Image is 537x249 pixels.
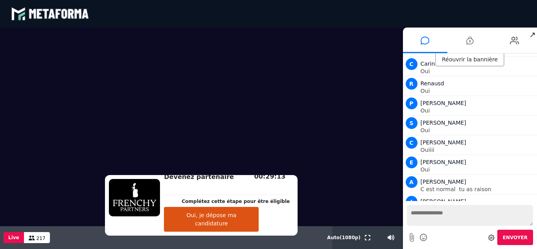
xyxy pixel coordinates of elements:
span: [PERSON_NAME] [421,100,466,106]
span: P [406,98,417,109]
span: S [406,117,417,129]
span: A [406,176,417,188]
button: Live [4,232,24,243]
p: Oui [421,167,535,172]
p: Complétez cette étape pour être éligible [182,198,290,205]
p: Oui [421,88,535,94]
img: 1758176636418-X90kMVC3nBIL3z60WzofmoLaWTDHBoMX.png [109,179,160,216]
span: Envoyer [503,235,528,240]
span: Renausd [421,80,444,87]
p: C est normal tu as raison [421,186,535,192]
span: ↗ [528,28,537,42]
span: R [406,78,417,90]
span: [PERSON_NAME] [421,179,466,185]
span: E [406,157,417,168]
span: Auto ( 1080 p) [327,235,360,240]
p: Oui [421,68,535,74]
button: Auto(1080p) [326,226,362,249]
button: Oui, je dépose ma candidature [164,207,259,232]
span: [PERSON_NAME] [421,139,466,146]
span: [PERSON_NAME] [421,120,466,126]
h2: Devenez partenaire [164,172,290,182]
p: Oui [421,127,535,133]
button: Envoyer [497,230,533,245]
div: Réouvrir la bannière [435,53,504,66]
p: Oui [421,108,535,113]
span: [PERSON_NAME] [421,198,466,205]
span: I [406,196,417,208]
span: 217 [37,236,46,241]
span: 00:29:13 [254,173,286,180]
span: [PERSON_NAME] [421,159,466,165]
p: Ouiiii [421,147,535,153]
span: C [406,137,417,149]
